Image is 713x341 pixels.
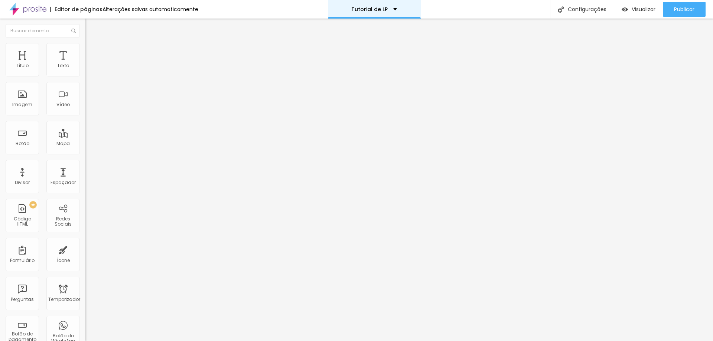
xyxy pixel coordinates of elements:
font: Vídeo [56,101,70,108]
font: Botão [16,140,29,147]
font: Mapa [56,140,70,147]
font: Divisor [15,179,30,186]
img: Ícone [71,29,76,33]
iframe: Editor [85,19,713,341]
font: Perguntas [11,296,34,302]
font: Espaçador [51,179,76,186]
font: Tutorial de LP [351,6,388,13]
font: Código HTML [14,216,31,227]
font: Visualizar [632,6,655,13]
font: Redes Sociais [55,216,72,227]
font: Editor de páginas [55,6,102,13]
font: Formulário [10,257,35,263]
font: Configurações [568,6,606,13]
font: Título [16,62,29,69]
img: Ícone [558,6,564,13]
font: Temporizador [48,296,80,302]
button: Visualizar [614,2,663,17]
font: Ícone [57,257,70,263]
img: view-1.svg [622,6,628,13]
font: Texto [57,62,69,69]
input: Buscar elemento [6,24,80,37]
button: Publicar [663,2,706,17]
font: Alterações salvas automaticamente [102,6,198,13]
font: Publicar [674,6,694,13]
font: Imagem [12,101,32,108]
